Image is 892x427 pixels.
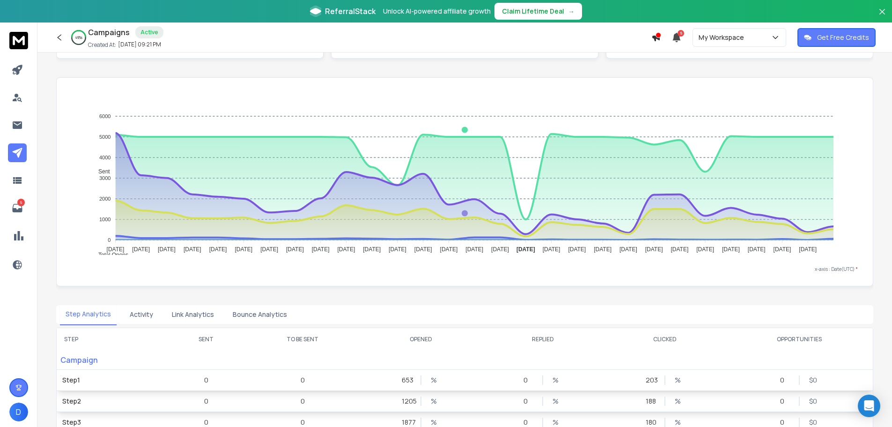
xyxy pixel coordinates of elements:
tspan: [DATE] [774,246,791,253]
p: 0 [204,418,208,427]
tspan: [DATE] [491,246,509,253]
tspan: 4000 [99,155,111,160]
tspan: [DATE] [184,246,201,253]
p: Step 1 [62,375,162,385]
tspan: [DATE] [107,246,125,253]
p: % [553,375,562,385]
div: Open Intercom Messenger [858,395,880,417]
tspan: [DATE] [465,246,483,253]
p: % [431,375,440,385]
p: % [675,375,684,385]
button: Bounce Analytics [227,304,293,325]
tspan: [DATE] [722,246,740,253]
p: Step 3 [62,418,162,427]
button: Link Analytics [166,304,220,325]
p: 0 [523,375,533,385]
button: D [9,403,28,421]
p: $ 0 [809,375,818,385]
tspan: [DATE] [363,246,381,253]
p: % [553,397,562,406]
p: 49 % [75,35,82,40]
tspan: [DATE] [389,246,406,253]
th: TO BE SENT [245,328,360,351]
p: 6 [17,199,25,206]
p: [DATE] 09:21 PM [118,41,161,48]
th: STEP [57,328,167,351]
button: Get Free Credits [797,28,876,47]
span: Total Opens [91,252,128,258]
tspan: [DATE] [235,246,252,253]
th: SENT [167,328,245,351]
p: Created At: [88,41,116,49]
p: 1877 [402,418,411,427]
p: 0 [780,375,789,385]
p: % [675,397,684,406]
tspan: [DATE] [158,246,176,253]
button: Step Analytics [60,304,117,325]
tspan: [DATE] [696,246,714,253]
tspan: [DATE] [543,246,560,253]
span: ReferralStack [325,6,376,17]
p: Unlock AI-powered affiliate growth [383,7,491,16]
p: Step 2 [62,397,162,406]
p: My Workspace [699,33,748,42]
tspan: [DATE] [337,246,355,253]
p: % [675,418,684,427]
tspan: [DATE] [594,246,612,253]
p: 1205 [402,397,411,406]
button: Activity [124,304,159,325]
p: 0 [780,418,789,427]
a: 6 [8,199,27,217]
tspan: 2000 [99,196,111,202]
div: Active [135,26,163,38]
tspan: 1000 [99,217,111,222]
tspan: [DATE] [260,246,278,253]
tspan: [DATE] [671,246,689,253]
p: 0 [523,418,533,427]
p: 0 [301,418,305,427]
tspan: [DATE] [748,246,766,253]
p: % [553,418,562,427]
tspan: [DATE] [568,246,586,253]
th: OPENED [360,328,482,351]
p: 0 [301,397,305,406]
p: 180 [646,418,655,427]
p: Campaign [57,351,167,369]
tspan: [DATE] [312,246,330,253]
tspan: [DATE] [619,246,637,253]
tspan: 0 [108,237,111,243]
p: 0 [301,375,305,385]
p: 188 [646,397,655,406]
p: $ 0 [809,418,818,427]
span: Sent [91,168,110,175]
th: REPLIED [482,328,604,351]
tspan: [DATE] [645,246,663,253]
p: 0 [780,397,789,406]
button: Close banner [876,6,888,28]
span: → [568,7,575,16]
tspan: [DATE] [414,246,432,253]
p: 653 [402,375,411,385]
th: CLICKED [604,328,726,351]
tspan: 6000 [99,113,111,119]
tspan: [DATE] [209,246,227,253]
p: % [431,418,440,427]
tspan: 3000 [99,175,111,181]
p: 203 [646,375,655,385]
p: 0 [204,397,208,406]
tspan: [DATE] [516,246,535,253]
tspan: [DATE] [799,246,817,253]
span: 5 [678,30,684,37]
p: % [431,397,440,406]
tspan: [DATE] [132,246,150,253]
p: $ 0 [809,397,818,406]
button: Claim Lifetime Deal→ [494,3,582,20]
p: 0 [204,375,208,385]
p: Get Free Credits [817,33,869,42]
tspan: [DATE] [286,246,304,253]
p: x-axis : Date(UTC) [72,266,858,273]
p: 0 [523,397,533,406]
tspan: [DATE] [440,246,458,253]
